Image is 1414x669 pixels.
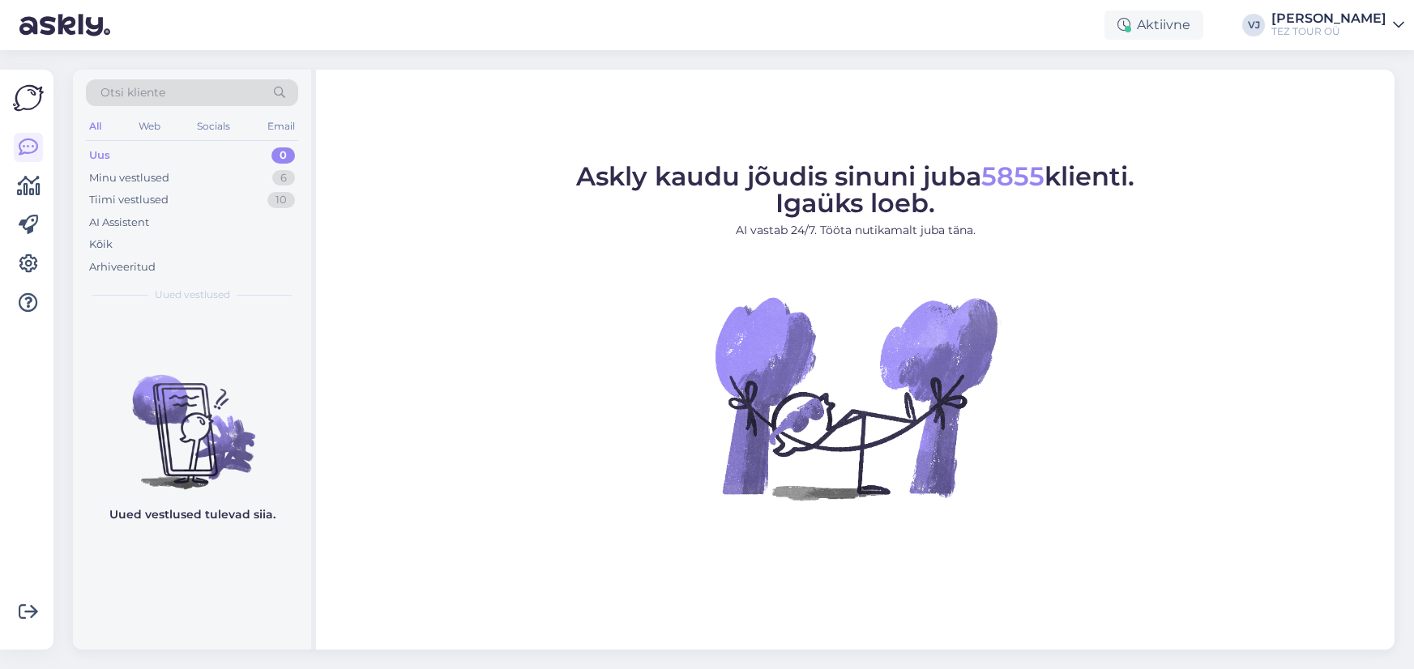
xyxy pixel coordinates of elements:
[267,192,295,208] div: 10
[89,259,156,275] div: Arhiveeritud
[89,170,169,186] div: Minu vestlused
[89,147,110,164] div: Uus
[1242,14,1265,36] div: VJ
[89,236,113,253] div: Kõik
[89,215,149,231] div: AI Assistent
[981,160,1044,192] span: 5855
[1271,12,1404,38] a: [PERSON_NAME]TEZ TOUR OÜ
[73,346,311,492] img: No chats
[135,116,164,137] div: Web
[1271,25,1386,38] div: TEZ TOUR OÜ
[271,147,295,164] div: 0
[264,116,298,137] div: Email
[1271,12,1386,25] div: [PERSON_NAME]
[1104,11,1203,40] div: Aktiivne
[89,192,169,208] div: Tiimi vestlused
[194,116,233,137] div: Socials
[86,116,105,137] div: All
[576,222,1134,239] p: AI vastab 24/7. Tööta nutikamalt juba täna.
[13,83,44,113] img: Askly Logo
[710,252,1002,543] img: No Chat active
[109,506,276,523] p: Uued vestlused tulevad siia.
[576,160,1134,219] span: Askly kaudu jõudis sinuni juba klienti. Igaüks loeb.
[272,170,295,186] div: 6
[155,288,230,302] span: Uued vestlused
[100,84,165,101] span: Otsi kliente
